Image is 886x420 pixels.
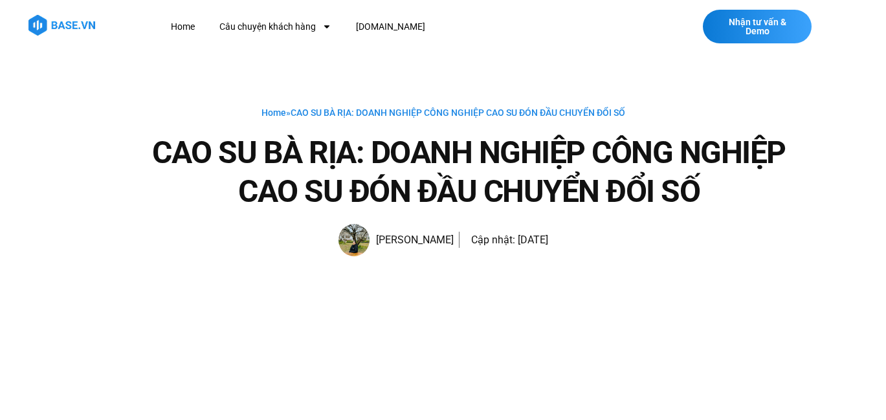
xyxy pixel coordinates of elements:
span: Nhận tư vấn & Demo [716,17,799,36]
span: » [261,107,625,118]
a: Home [261,107,286,118]
nav: Menu [161,15,632,39]
h1: CAO SU BÀ RỊA: DOANH NGHIỆP CÔNG NGHIỆP CAO SU ĐÓN ĐẦU CHUYỂN ĐỔI SỐ [133,133,806,211]
time: [DATE] [518,234,548,246]
a: [DOMAIN_NAME] [346,15,435,39]
span: [PERSON_NAME] [370,231,454,249]
a: Nhận tư vấn & Demo [703,10,812,43]
a: Home [161,15,205,39]
span: Cập nhật: [471,234,515,246]
a: Picture of Đoàn Đức [PERSON_NAME] [338,224,454,256]
a: Câu chuyện khách hàng [210,15,341,39]
span: CAO SU BÀ RỊA: DOANH NGHIỆP CÔNG NGHIỆP CAO SU ĐÓN ĐẦU CHUYỂN ĐỔI SỐ [291,107,625,118]
img: Picture of Đoàn Đức [338,224,370,256]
